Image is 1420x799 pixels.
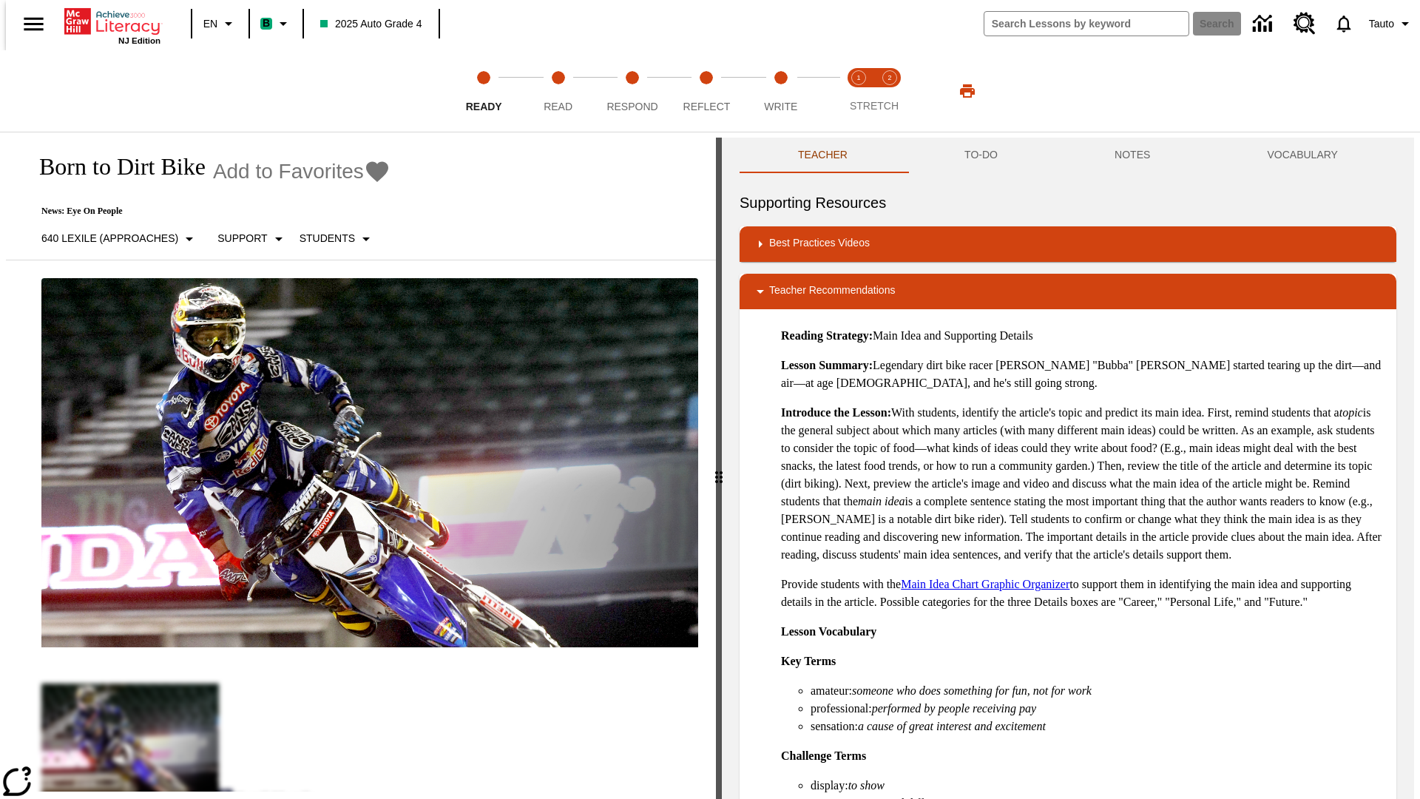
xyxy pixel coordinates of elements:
[589,50,675,132] button: Respond step 3 of 5
[606,101,657,112] span: Respond
[984,12,1189,36] input: search field
[213,158,390,184] button: Add to Favorites - Born to Dirt Bike
[764,101,797,112] span: Write
[1325,4,1363,43] a: Notifications
[740,226,1396,262] div: Best Practices Videos
[740,138,906,173] button: Teacher
[837,50,880,132] button: Stretch Read step 1 of 2
[212,226,293,252] button: Scaffolds, Support
[1244,4,1285,44] a: Data Center
[858,720,1046,732] em: a cause of great interest and excitement
[300,231,355,246] p: Students
[887,74,891,81] text: 2
[544,101,572,112] span: Read
[906,138,1056,173] button: TO-DO
[320,16,422,32] span: 2025 Auto Grade 4
[716,138,722,799] div: Press Enter or Spacebar and then press right and left arrow keys to move the slider
[254,10,298,37] button: Boost Class color is mint green. Change class color
[781,359,873,371] strong: Lesson Summary:
[683,101,731,112] span: Reflect
[1056,138,1208,173] button: NOTES
[24,153,206,181] h1: Born to Dirt Bike
[868,50,911,132] button: Stretch Respond step 2 of 2
[850,100,899,112] span: STRETCH
[515,50,601,132] button: Read step 2 of 5
[811,777,1384,795] li: display:
[213,160,364,183] span: Add to Favorites
[6,138,716,792] div: reading
[294,226,381,252] button: Select Student
[781,749,866,762] strong: Challenge Terms
[781,625,876,638] strong: Lesson Vocabulary
[24,206,390,217] p: News: Eye On People
[663,50,749,132] button: Reflect step 4 of 5
[781,327,1384,345] p: Main Idea and Supporting Details
[852,684,1092,697] em: someone who does something for fun, not for work
[781,576,1384,611] p: Provide students with the to support them in identifying the main idea and supporting details in ...
[944,78,991,104] button: Print
[856,74,860,81] text: 1
[1369,16,1394,32] span: Tauto
[41,278,698,648] img: Motocross racer James Stewart flies through the air on his dirt bike.
[203,16,217,32] span: EN
[858,495,905,508] em: main idea
[781,404,1384,564] p: With students, identify the article's topic and predict its main idea. First, remind students tha...
[1339,406,1363,419] em: topic
[872,702,1036,715] em: performed by people receiving pay
[64,5,160,45] div: Home
[811,718,1384,735] li: sensation:
[769,235,870,253] p: Best Practices Videos
[848,779,885,792] em: to show
[466,101,502,112] span: Ready
[811,700,1384,718] li: professional:
[441,50,527,132] button: Ready step 1 of 5
[738,50,824,132] button: Write step 5 of 5
[12,2,55,46] button: Open side menu
[740,138,1396,173] div: Instructional Panel Tabs
[197,10,244,37] button: Language: EN, Select a language
[41,231,178,246] p: 640 Lexile (Approaches)
[781,357,1384,392] p: Legendary dirt bike racer [PERSON_NAME] "Bubba" [PERSON_NAME] started tearing up the dirt—and air...
[722,138,1414,799] div: activity
[781,655,836,667] strong: Key Terms
[1208,138,1396,173] button: VOCABULARY
[217,231,267,246] p: Support
[740,274,1396,309] div: Teacher Recommendations
[740,191,1396,215] h6: Supporting Resources
[781,406,891,419] strong: Introduce the Lesson:
[781,329,873,342] strong: Reading Strategy:
[1285,4,1325,44] a: Resource Center, Will open in new tab
[118,36,160,45] span: NJ Edition
[263,14,270,33] span: B
[35,226,204,252] button: Select Lexile, 640 Lexile (Approaches)
[901,578,1069,590] a: Main Idea Chart Graphic Organizer
[769,283,895,300] p: Teacher Recommendations
[811,682,1384,700] li: amateur:
[1363,10,1420,37] button: Profile/Settings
